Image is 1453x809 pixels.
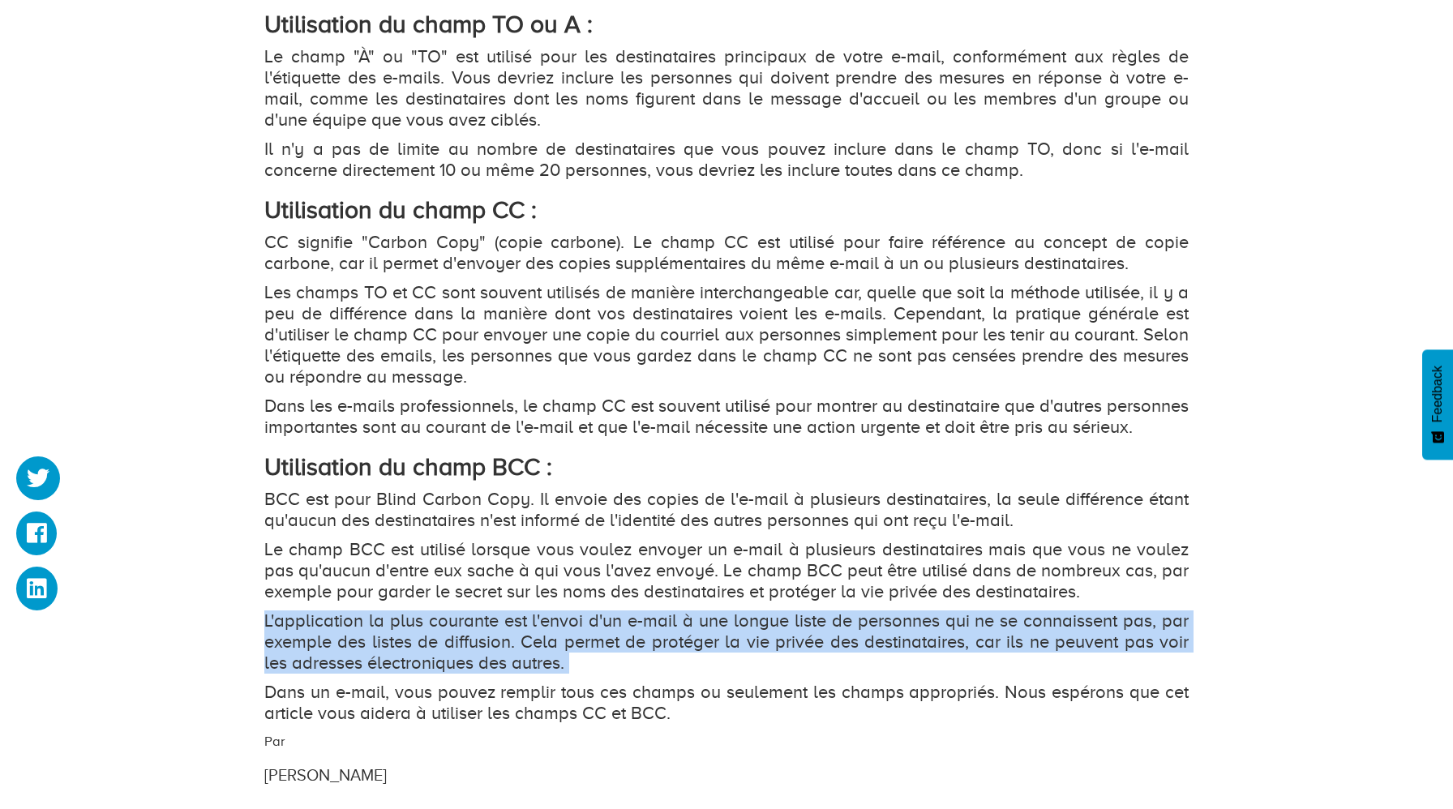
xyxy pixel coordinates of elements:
[264,46,1189,131] p: Le champ "À" ou "TO" est utilisé pour les destinataires principaux de votre e-mail, conformément ...
[252,732,1043,787] div: Par
[1422,349,1453,460] button: Feedback - Afficher l’enquête
[264,139,1189,181] p: Il n'y a pas de limite au nombre de destinataires que vous pouvez inclure dans le champ TO, donc ...
[264,282,1189,387] p: Les champs TO et CC sont souvent utilisés de manière interchangeable car, quelle que soit la méth...
[264,682,1189,724] p: Dans un e-mail, vous pouvez remplir tous ces champs ou seulement les champs appropriés. Nous espé...
[264,232,1189,274] p: CC signifie "Carbon Copy" (copie carbone). Le champ CC est utilisé pour faire référence au concep...
[264,453,552,481] strong: Utilisation du champ BCC :
[264,11,593,38] strong: Utilisation du champ TO ou A :
[264,489,1189,531] p: BCC est pour Blind Carbon Copy. Il envoie des copies de l'e-mail à plusieurs destinataires, la se...
[264,196,537,224] strong: Utilisation du champ CC :
[264,396,1189,438] p: Dans les e-mails professionnels, le champ CC est souvent utilisé pour montrer au destinataire que...
[264,766,1031,784] h3: [PERSON_NAME]
[264,539,1189,602] p: Le champ BCC est utilisé lorsque vous voulez envoyer un e-mail à plusieurs destinataires mais que...
[1430,366,1445,422] span: Feedback
[264,610,1189,674] p: L'application la plus courante est l'envoi d'un e-mail à une longue liste de personnes qui ne se ...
